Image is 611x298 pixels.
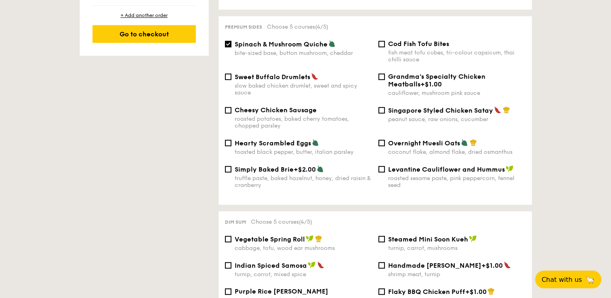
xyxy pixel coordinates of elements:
[251,218,312,225] span: Choose 5 courses
[388,271,525,278] div: shrimp meat, turnip
[311,73,318,80] img: icon-spicy.37a8142b.svg
[378,236,385,242] input: Steamed Mini Soon Kuehturnip, carrot, mushrooms
[225,219,246,225] span: Dim sum
[235,166,294,173] span: Simply Baked Brie
[308,261,316,269] img: icon-vegan.f8ff3823.svg
[225,262,231,269] input: Indian Spiced Samosaturnip, carrot, mixed spice
[461,139,468,146] img: icon-vegetarian.fe4039eb.svg
[235,106,317,114] span: Cheesy Chicken Sausage
[235,149,372,155] div: toasted black pepper, butter, italian parsley
[315,235,322,242] img: icon-chef-hat.a58ddaea.svg
[225,73,231,80] input: Sweet Buffalo Drumletsslow baked chicken drumlet, sweet and spicy sauce
[388,73,485,88] span: Grandma's Specialty Chicken Meatballs
[225,41,231,47] input: Spinach & Mushroom Quichebite-sized base, button mushroom, cheddar
[306,235,314,242] img: icon-vegan.f8ff3823.svg
[225,236,231,242] input: Vegetable Spring Rollcabbage, tofu, wood ear mushrooms
[378,73,385,80] input: Grandma's Specialty Chicken Meatballs+$1.00cauliflower, mushroom pink sauce
[328,40,336,47] img: icon-vegetarian.fe4039eb.svg
[585,275,595,284] span: 🦙
[378,107,385,113] input: Singapore Styled Chicken Sataypeanut sauce, raw onions, cucumber
[92,12,196,19] div: + Add another order
[225,24,262,30] span: Premium sides
[388,139,460,147] span: Overnight Muesli Oats
[225,166,231,172] input: Simply Baked Brie+$2.00truffle paste, baked hazelnut, honey, dried raisin & cranberry
[378,166,385,172] input: Levantine Cauliflower and Hummusroasted sesame paste, pink peppercorn, fennel seed
[235,175,372,189] div: truffle paste, baked hazelnut, honey, dried raisin & cranberry
[378,288,385,295] input: Flaky BBQ Chicken Puff+$1.00flaky pastry, BBQ sauce, five spice powder
[388,235,468,243] span: Steamed Mini Soon Kueh
[317,261,324,269] img: icon-spicy.37a8142b.svg
[294,166,316,173] span: +$2.00
[235,288,328,295] span: Purple Rice [PERSON_NAME]
[235,73,310,81] span: Sweet Buffalo Drumlets
[92,25,196,43] div: Go to checkout
[503,106,510,113] img: icon-chef-hat.a58ddaea.svg
[487,288,495,295] img: icon-chef-hat.a58ddaea.svg
[504,261,511,269] img: icon-spicy.37a8142b.svg
[388,149,525,155] div: coconut flake, almond flake, dried osmanthus
[312,139,319,146] img: icon-vegetarian.fe4039eb.svg
[465,288,487,296] span: +$1.00
[235,40,328,48] span: Spinach & Mushroom Quiche
[378,41,385,47] input: Cod Fish Tofu Bitesfish meat tofu cubes, tri-colour capsicum, thai chilli sauce
[235,271,372,278] div: turnip, carrot, mixed spice
[267,23,328,30] span: Choose 5 courses
[235,262,307,269] span: Indian Spiced Samosa
[235,82,372,96] div: slow baked chicken drumlet, sweet and spicy sauce
[235,115,372,129] div: roasted potatoes, baked cherry tomatoes, chopped parsley
[388,288,465,296] span: Flaky BBQ Chicken Puff
[388,116,525,123] div: peanut sauce, raw onions, cucumber
[535,271,601,288] button: Chat with us🦙
[494,106,501,113] img: icon-spicy.37a8142b.svg
[470,139,477,146] img: icon-chef-hat.a58ddaea.svg
[225,288,231,295] input: Purple Rice [PERSON_NAME]purple rice, chicken, chestnut
[388,262,481,269] span: Handmade [PERSON_NAME]
[378,140,385,146] input: Overnight Muesli Oatscoconut flake, almond flake, dried osmanthus
[235,50,372,57] div: bite-sized base, button mushroom, cheddar
[225,140,231,146] input: Hearty Scrambled Eggstoasted black pepper, butter, italian parsley
[225,107,231,113] input: Cheesy Chicken Sausageroasted potatoes, baked cherry tomatoes, chopped parsley
[315,23,328,30] span: (4/5)
[378,262,385,269] input: Handmade [PERSON_NAME]+$1.00shrimp meat, turnip
[388,90,525,97] div: cauliflower, mushroom pink sauce
[481,262,503,269] span: +$1.00
[388,175,525,189] div: roasted sesame paste, pink peppercorn, fennel seed
[469,235,477,242] img: icon-vegan.f8ff3823.svg
[420,80,442,88] span: +$1.00
[235,235,305,243] span: Vegetable Spring Roll
[317,165,324,172] img: icon-vegetarian.fe4039eb.svg
[388,40,449,48] span: Cod Fish Tofu Bites
[388,49,525,63] div: fish meat tofu cubes, tri-colour capsicum, thai chilli sauce
[299,218,312,225] span: (4/5)
[506,165,514,172] img: icon-vegan.f8ff3823.svg
[235,139,311,147] span: Hearty Scrambled Eggs
[235,245,372,252] div: cabbage, tofu, wood ear mushrooms
[542,276,582,283] span: Chat with us
[388,245,525,252] div: turnip, carrot, mushrooms
[388,107,493,114] span: Singapore Styled Chicken Satay
[388,166,505,173] span: Levantine Cauliflower and Hummus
